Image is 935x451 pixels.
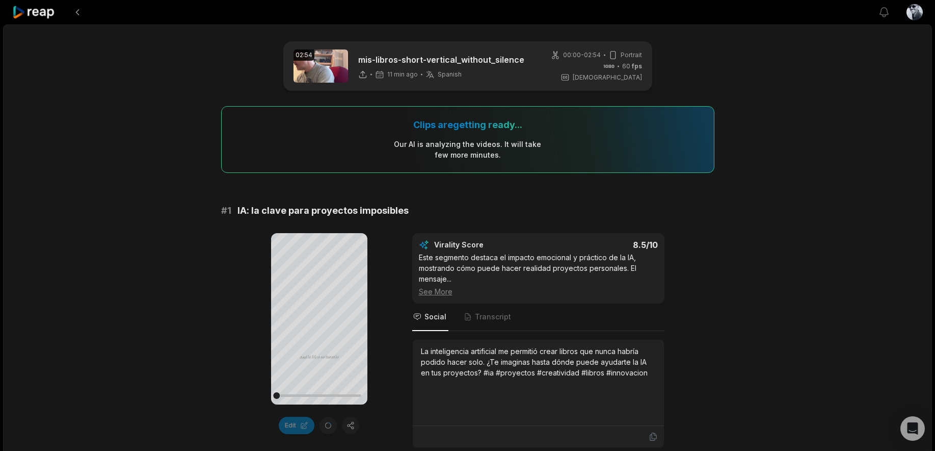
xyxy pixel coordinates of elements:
[563,51,601,60] span: 00:00 - 02:54
[221,204,231,218] span: # 1
[900,416,925,441] div: Open Intercom Messenger
[434,240,544,250] div: Virality Score
[632,62,642,70] span: fps
[393,139,542,160] div: Our AI is analyzing the video s . It will take few more minutes.
[358,54,524,66] p: mis-libros-short-vertical_without_silence
[622,62,642,71] span: 60
[419,286,658,297] div: See More
[475,312,511,322] span: Transcript
[421,346,656,378] div: La inteligencia artificial me permitió crear libros que nunca habría podido hacer solo. ¿Te imagi...
[621,51,642,60] span: Portrait
[424,312,446,322] span: Social
[237,204,409,218] span: IA: la clave para proyectos imposibles
[413,119,522,131] div: Clips are getting ready...
[293,49,314,61] div: 02:54
[438,70,462,79] span: Spanish
[279,417,314,434] button: Edit
[548,240,658,250] div: 8.5 /10
[573,73,642,82] span: [DEMOGRAPHIC_DATA]
[419,252,658,297] div: Este segmento destaca el impacto emocional y práctico de la IA, mostrando cómo puede hacer realid...
[387,70,418,79] span: 11 min ago
[412,304,664,331] nav: Tabs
